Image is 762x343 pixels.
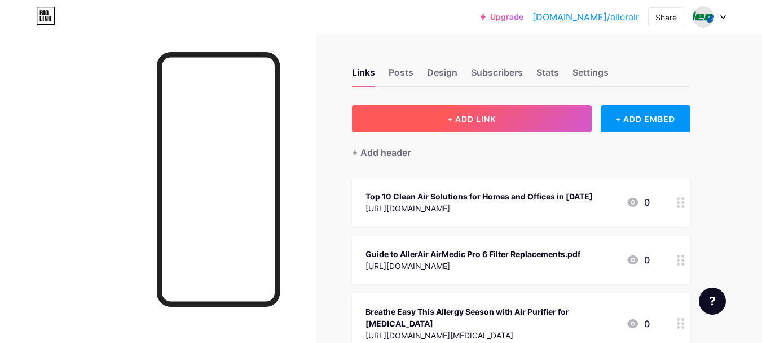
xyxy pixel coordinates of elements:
div: Share [655,11,677,23]
div: Stats [536,66,559,86]
a: Upgrade [481,12,523,21]
div: Guide to AllerAir AirMedic Pro 6 Filter Replacements.pdf [365,248,580,260]
img: Aller Air [693,6,714,28]
span: + ADD LINK [447,114,496,124]
div: 0 [626,253,650,267]
div: [URL][DOMAIN_NAME] [365,260,580,272]
div: Top 10 Clean Air Solutions for Homes and Offices in [DATE] [365,190,593,202]
div: [URL][DOMAIN_NAME] [365,202,593,214]
div: 0 [626,196,650,209]
div: Breathe Easy This Allergy Season with Air Purifier for [MEDICAL_DATA] [365,306,617,329]
div: 0 [626,317,650,331]
div: [URL][DOMAIN_NAME][MEDICAL_DATA] [365,329,617,341]
div: Posts [389,66,413,86]
div: Subscribers [471,66,523,86]
a: [DOMAIN_NAME]/allerair [532,10,639,24]
div: Links [352,66,375,86]
div: + ADD EMBED [601,105,690,132]
div: + Add header [352,146,411,159]
div: Design [427,66,457,86]
button: + ADD LINK [352,105,592,132]
div: Settings [572,66,609,86]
